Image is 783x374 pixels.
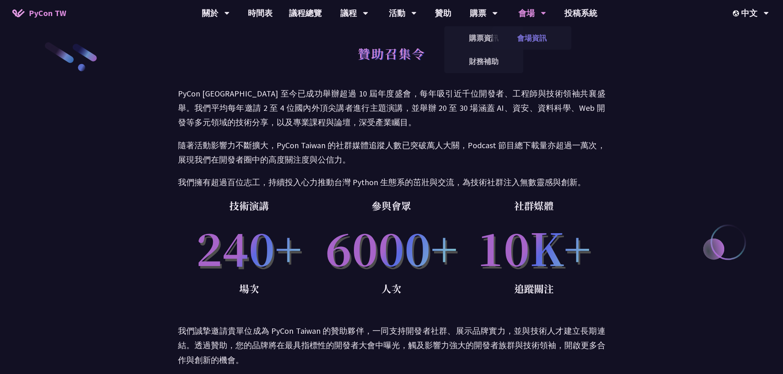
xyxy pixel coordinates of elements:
p: 參與會眾 [320,197,463,214]
p: 我們擁有超過百位志工，持續投入心力推動台灣 Python 生態系的茁壯與交流，為技術社群注入無數靈感與創新。 [178,175,605,189]
p: 社群媒體 [463,197,605,214]
a: PyCon TW [4,3,74,23]
a: 財務補助 [444,52,523,71]
img: Locale Icon [733,10,741,16]
p: 技術演講 [178,197,321,214]
p: 追蹤關注 [463,280,605,297]
p: 6000+ [320,214,463,280]
p: 10K+ [463,214,605,280]
p: 我們誠摯邀請貴單位成為 PyCon Taiwan 的贊助夥伴，一同支持開發者社群、展示品牌實力，並與技術人才建立長期連結。透過贊助，您的品牌將在最具指標性的開發者大會中曝光，觸及影響力強大的開發... [178,324,605,367]
p: 240+ [178,214,321,280]
a: 購票資訊 [444,28,523,48]
p: 場次 [178,280,321,297]
a: 會場資訊 [492,28,571,48]
p: PyCon [GEOGRAPHIC_DATA] 至今已成功舉辦超過 10 屆年度盛會，每年吸引近千位開發者、工程師與技術領袖共襄盛舉。我們平均每年邀請 2 至 4 位國內外頂尖講者進行主題演講，... [178,86,605,130]
img: Home icon of PyCon TW 2025 [12,9,25,17]
p: 人次 [320,280,463,297]
span: PyCon TW [29,7,66,19]
h1: 贊助召集令 [358,41,425,66]
p: 隨著活動影響力不斷擴大，PyCon Taiwan 的社群媒體追蹤人數已突破萬人大關，Podcast 節目總下載量亦超過一萬次，展現我們在開發者圈中的高度關注度與公信力。 [178,138,605,167]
